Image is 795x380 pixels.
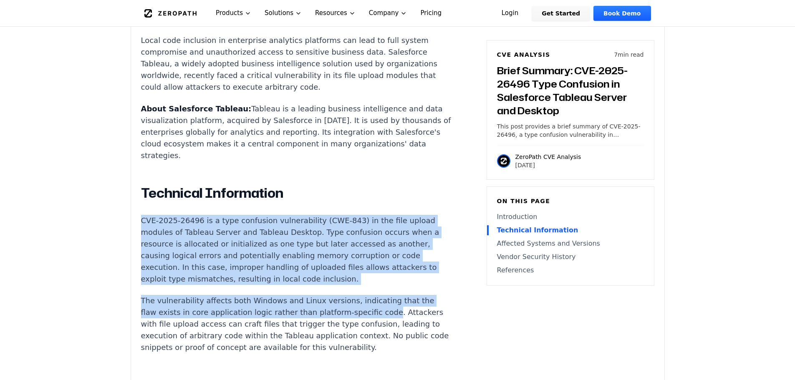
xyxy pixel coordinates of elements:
strong: About Salesforce Tableau: [141,104,252,113]
a: Get Started [532,6,590,21]
a: Login [492,6,529,21]
p: Local code inclusion in enterprise analytics platforms can lead to full system compromise and una... [141,35,452,93]
a: Technical Information [497,225,644,235]
h2: Technical Information [141,185,452,201]
p: [DATE] [515,161,581,169]
p: ZeroPath CVE Analysis [515,153,581,161]
p: This post provides a brief summary of CVE-2025-26496, a type confusion vulnerability in Salesforc... [497,122,644,139]
p: The vulnerability affects both Windows and Linux versions, indicating that the flaw exists in cor... [141,295,452,353]
img: ZeroPath CVE Analysis [497,154,510,168]
p: 7 min read [614,50,644,59]
p: Tableau is a leading business intelligence and data visualization platform, acquired by Salesforc... [141,103,452,161]
a: References [497,265,644,275]
h6: On this page [497,197,644,205]
a: Introduction [497,212,644,222]
p: CVE-2025-26496 is a type confusion vulnerability (CWE-843) in the file upload modules of Tableau ... [141,215,452,285]
h6: CVE Analysis [497,50,550,59]
a: Book Demo [593,6,651,21]
a: Vendor Security History [497,252,644,262]
h3: Brief Summary: CVE-2025-26496 Type Confusion in Salesforce Tableau Server and Desktop [497,64,644,117]
a: Affected Systems and Versions [497,239,644,249]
